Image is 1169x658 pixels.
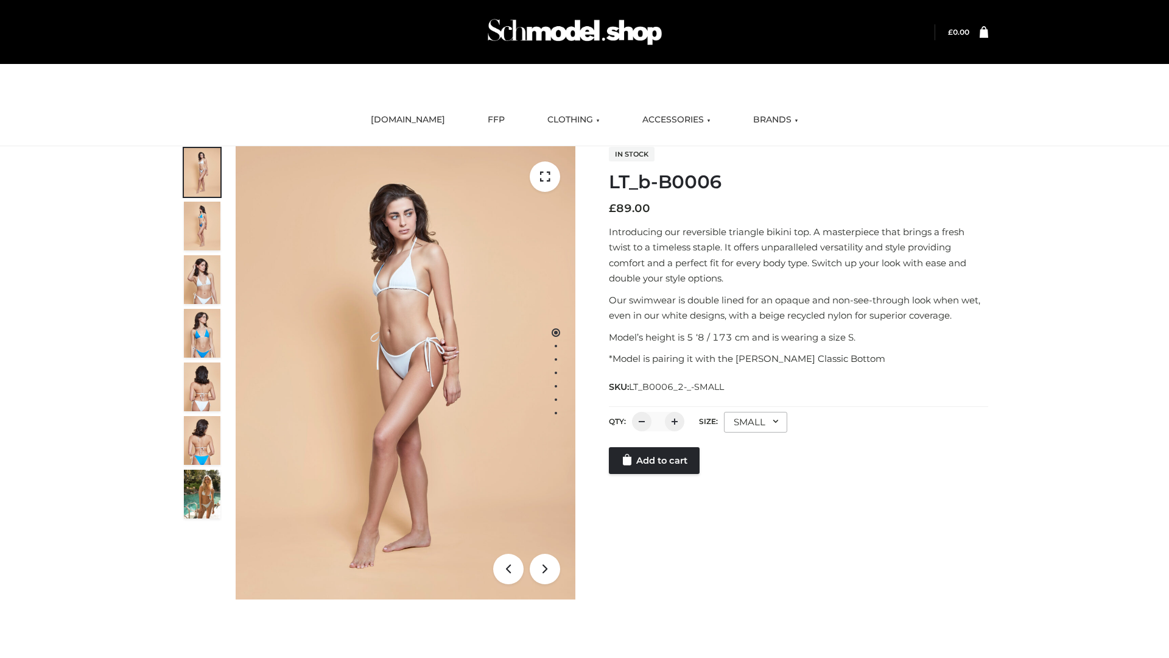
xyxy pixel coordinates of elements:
span: In stock [609,147,655,161]
p: *Model is pairing it with the [PERSON_NAME] Classic Bottom [609,351,988,367]
img: ArielClassicBikiniTop_CloudNine_AzureSky_OW114ECO_7-scaled.jpg [184,363,220,411]
h1: LT_b-B0006 [609,171,988,193]
img: Arieltop_CloudNine_AzureSky2.jpg [184,470,220,518]
img: ArielClassicBikiniTop_CloudNine_AzureSky_OW114ECO_2-scaled.jpg [184,202,220,250]
img: Schmodel Admin 964 [483,8,666,56]
p: Introducing our reversible triangle bikini top. A masterpiece that brings a fresh twist to a time... [609,224,988,286]
img: ArielClassicBikiniTop_CloudNine_AzureSky_OW114ECO_1-scaled.jpg [184,148,220,197]
label: Size: [699,417,718,426]
span: LT_B0006_2-_-SMALL [629,381,724,392]
span: £ [948,27,953,37]
p: Our swimwear is double lined for an opaque and non-see-through look when wet, even in our white d... [609,292,988,324]
span: £ [609,202,616,215]
label: QTY: [609,417,626,426]
img: ArielClassicBikiniTop_CloudNine_AzureSky_OW114ECO_8-scaled.jpg [184,416,220,465]
a: ACCESSORIES [633,107,720,133]
bdi: 0.00 [948,27,969,37]
span: SKU: [609,380,725,394]
img: ArielClassicBikiniTop_CloudNine_AzureSky_OW114ECO_1 [236,146,575,600]
div: SMALL [724,412,787,433]
bdi: 89.00 [609,202,650,215]
a: BRANDS [744,107,807,133]
a: CLOTHING [538,107,609,133]
img: ArielClassicBikiniTop_CloudNine_AzureSky_OW114ECO_4-scaled.jpg [184,309,220,358]
p: Model’s height is 5 ‘8 / 173 cm and is wearing a size S. [609,330,988,345]
a: £0.00 [948,27,969,37]
img: ArielClassicBikiniTop_CloudNine_AzureSky_OW114ECO_3-scaled.jpg [184,255,220,304]
a: FFP [479,107,514,133]
a: Add to cart [609,447,700,474]
a: [DOMAIN_NAME] [362,107,454,133]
